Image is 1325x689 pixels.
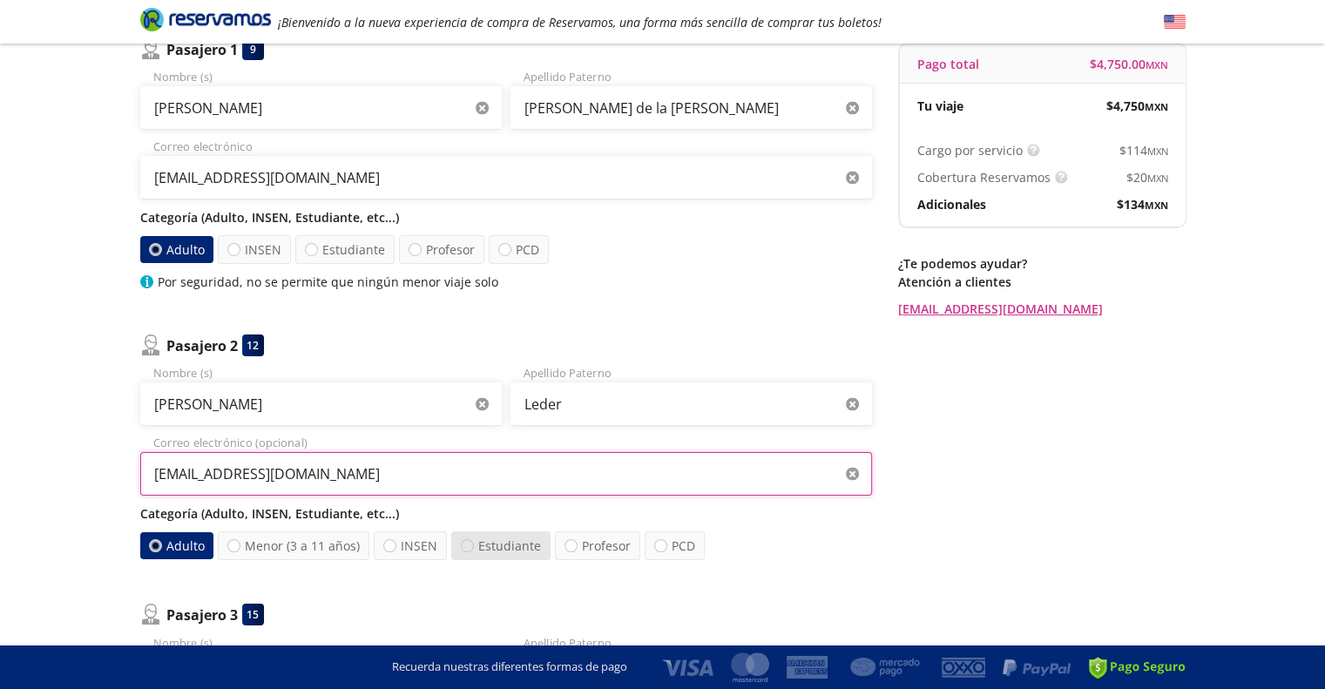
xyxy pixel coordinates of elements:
div: 9 [242,38,264,60]
label: Profesor [555,531,640,560]
label: Profesor [399,235,484,264]
span: $ 4,750 [1106,97,1168,115]
label: INSEN [374,531,447,560]
p: Categoría (Adulto, INSEN, Estudiante, etc...) [140,208,872,226]
button: English [1164,11,1186,33]
label: Estudiante [451,531,551,560]
p: Cargo por servicio [917,141,1023,159]
p: Atención a clientes [898,273,1186,291]
p: Pasajero 2 [166,335,238,356]
a: Brand Logo [140,6,271,37]
p: Recuerda nuestras diferentes formas de pago [392,659,627,676]
span: $ 4,750.00 [1090,55,1168,73]
input: Apellido Paterno [510,382,872,426]
label: PCD [489,235,549,264]
p: Por seguridad, no se permite que ningún menor viaje solo [158,273,498,291]
div: 15 [242,604,264,625]
input: Apellido Paterno [510,86,872,130]
small: MXN [1145,199,1168,212]
p: Cobertura Reservamos [917,168,1051,186]
label: PCD [645,531,705,560]
label: Adulto [139,236,213,263]
small: MXN [1147,172,1168,185]
em: ¡Bienvenido a la nueva experiencia de compra de Reservamos, una forma más sencilla de comprar tus... [278,14,882,30]
p: Pasajero 3 [166,605,238,625]
p: Pago total [917,55,979,73]
small: MXN [1146,58,1168,71]
div: 12 [242,334,264,356]
label: Menor (3 a 11 años) [218,531,369,560]
span: $ 114 [1119,141,1168,159]
span: $ 134 [1117,195,1168,213]
i: Brand Logo [140,6,271,32]
p: Adicionales [917,195,986,213]
p: Categoría (Adulto, INSEN, Estudiante, etc...) [140,504,872,523]
span: $ 20 [1126,168,1168,186]
input: Correo electrónico (opcional) [140,452,872,496]
label: Adulto [139,532,213,559]
small: MXN [1145,100,1168,113]
label: INSEN [218,235,291,264]
p: Pasajero 1 [166,39,238,60]
a: [EMAIL_ADDRESS][DOMAIN_NAME] [898,300,1186,318]
input: Nombre (s) [140,382,502,426]
small: MXN [1147,145,1168,158]
p: Tu viaje [917,97,963,115]
input: Correo electrónico [140,156,872,199]
p: ¿Te podemos ayudar? [898,254,1186,273]
input: Nombre (s) [140,86,502,130]
label: Estudiante [295,235,395,264]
